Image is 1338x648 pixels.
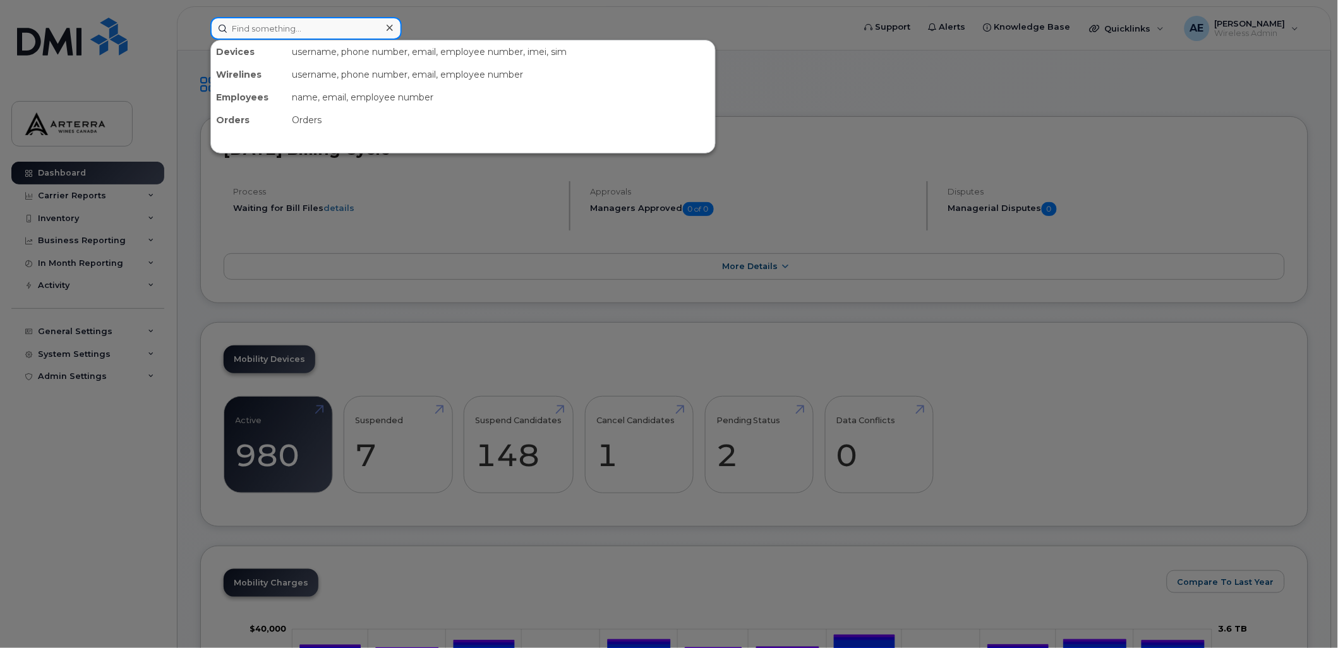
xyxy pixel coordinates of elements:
div: Wirelines [211,63,287,86]
div: Employees [211,86,287,109]
div: Orders [287,109,715,131]
div: username, phone number, email, employee number, imei, sim [287,40,715,63]
div: name, email, employee number [287,86,715,109]
div: Devices [211,40,287,63]
div: Orders [211,109,287,131]
div: username, phone number, email, employee number [287,63,715,86]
